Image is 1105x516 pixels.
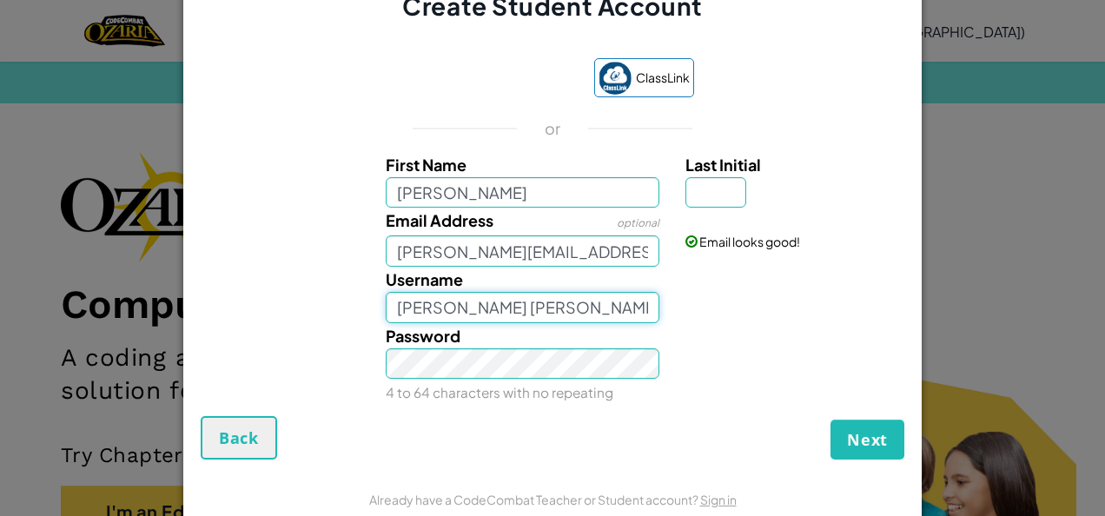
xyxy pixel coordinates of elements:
span: First Name [386,155,466,175]
span: Username [386,269,463,289]
img: classlink-logo-small.png [599,62,632,95]
span: ClassLink [636,65,690,90]
span: Back [219,427,259,448]
iframe: Botón de Acceder con Google [403,60,586,98]
button: Next [830,420,904,460]
button: Back [201,416,277,460]
span: Email looks good! [699,234,800,249]
span: optional [617,216,659,229]
span: Last Initial [685,155,761,175]
p: or [545,118,561,139]
span: Password [386,326,460,346]
span: Already have a CodeCombat Teacher or Student account? [369,492,700,507]
span: Next [847,429,888,450]
a: Sign in [700,492,737,507]
span: Email Address [386,210,493,230]
small: 4 to 64 characters with no repeating [386,384,613,400]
